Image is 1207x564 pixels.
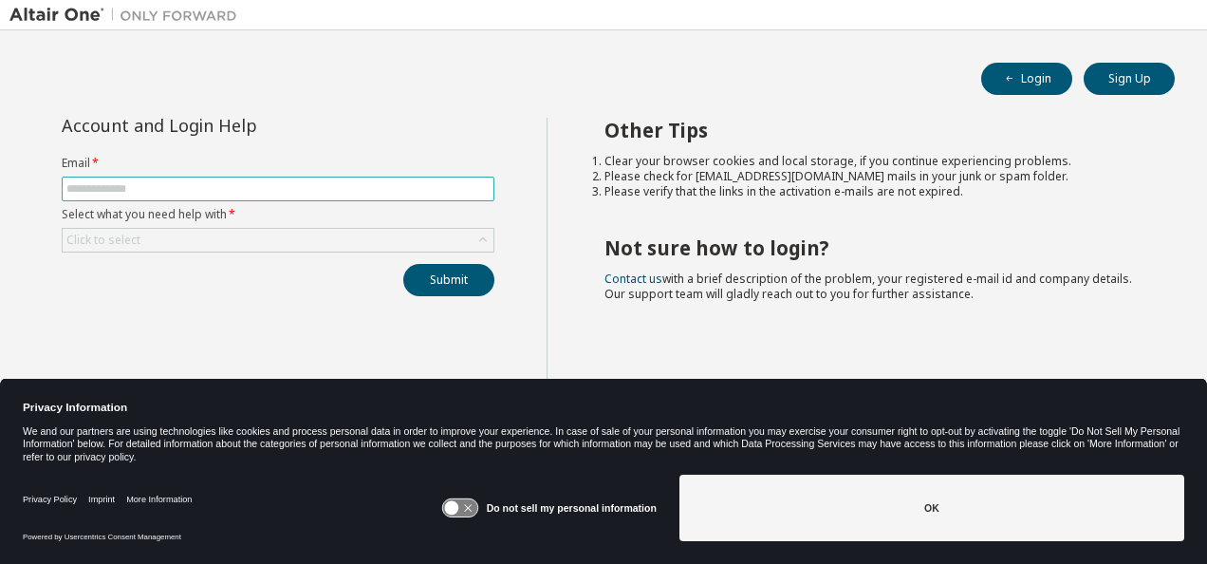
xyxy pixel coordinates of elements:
img: Altair One [9,6,247,25]
div: Account and Login Help [62,118,408,133]
div: Click to select [63,229,493,252]
label: Email [62,156,494,171]
h2: Not sure how to login? [604,235,1142,260]
h2: Other Tips [604,118,1142,142]
a: Contact us [604,271,662,287]
li: Clear your browser cookies and local storage, if you continue experiencing problems. [604,154,1142,169]
li: Please verify that the links in the activation e-mails are not expired. [604,184,1142,199]
button: Submit [403,264,494,296]
button: Sign Up [1084,63,1175,95]
button: Login [981,63,1072,95]
label: Select what you need help with [62,207,494,222]
div: Click to select [66,233,140,248]
span: with a brief description of the problem, your registered e-mail id and company details. Our suppo... [604,271,1132,302]
li: Please check for [EMAIL_ADDRESS][DOMAIN_NAME] mails in your junk or spam folder. [604,169,1142,184]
